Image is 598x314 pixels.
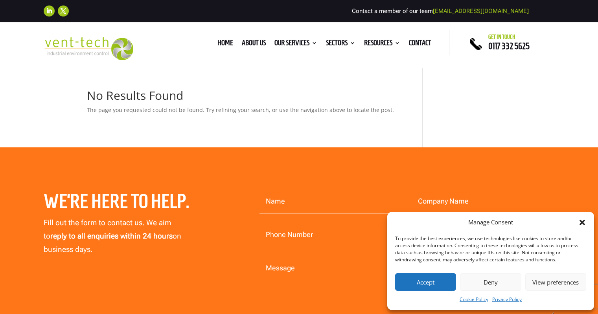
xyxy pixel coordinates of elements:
[488,41,530,51] a: 0117 332 5625
[217,40,233,49] a: Home
[525,273,586,291] button: View preferences
[326,40,355,49] a: Sectors
[409,40,431,49] a: Contact
[44,218,171,241] span: Fill out the form to contact us. We aim to
[412,189,555,214] input: Company Name
[352,7,529,15] span: Contact a member of our team
[460,295,488,304] a: Cookie Policy
[274,40,317,49] a: Our Services
[87,105,399,115] p: The page you requested could not be found. Try refining your search, or use the navigation above ...
[492,295,522,304] a: Privacy Policy
[578,219,586,226] div: Close dialog
[50,231,173,241] strong: reply to all enquiries within 24 hours
[395,235,585,263] div: To provide the best experiences, we use technologies like cookies to store and/or access device i...
[44,37,134,60] img: 2023-09-27T08_35_16.549ZVENT-TECH---Clear-background
[58,6,69,17] a: Follow on X
[460,273,521,291] button: Deny
[468,218,513,227] div: Manage Consent
[433,7,529,15] a: [EMAIL_ADDRESS][DOMAIN_NAME]
[364,40,400,49] a: Resources
[44,189,208,217] h2: We’re here to help.
[488,34,515,40] span: Get in touch
[242,40,266,49] a: About us
[44,6,55,17] a: Follow on LinkedIn
[259,223,403,247] input: Phone Number
[87,90,399,105] h1: No Results Found
[395,273,456,291] button: Accept
[259,189,403,214] input: Name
